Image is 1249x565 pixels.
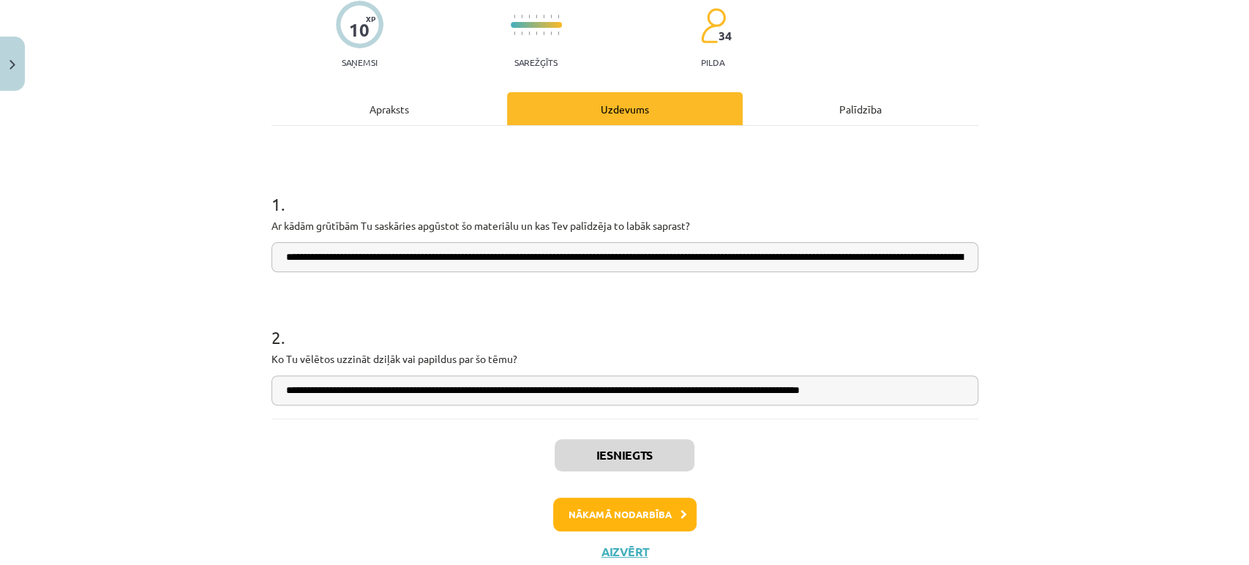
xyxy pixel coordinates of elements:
[528,15,530,18] img: icon-short-line-57e1e144782c952c97e751825c79c345078a6d821885a25fce030b3d8c18986b.svg
[701,57,724,67] p: pilda
[507,92,743,125] div: Uzdevums
[536,15,537,18] img: icon-short-line-57e1e144782c952c97e751825c79c345078a6d821885a25fce030b3d8c18986b.svg
[719,29,732,42] span: 34
[10,60,15,70] img: icon-close-lesson-0947bae3869378f0d4975bcd49f059093ad1ed9edebbc8119c70593378902aed.svg
[366,15,375,23] span: XP
[553,498,697,531] button: Nākamā nodarbība
[514,15,515,18] img: icon-short-line-57e1e144782c952c97e751825c79c345078a6d821885a25fce030b3d8c18986b.svg
[743,92,978,125] div: Palīdzība
[349,20,370,40] div: 10
[271,168,978,214] h1: 1 .
[336,57,383,67] p: Saņemsi
[558,31,559,35] img: icon-short-line-57e1e144782c952c97e751825c79c345078a6d821885a25fce030b3d8c18986b.svg
[271,92,507,125] div: Apraksts
[271,351,978,367] p: Ko Tu vēlētos uzzināt dziļāk vai papildus par šo tēmu?
[521,31,522,35] img: icon-short-line-57e1e144782c952c97e751825c79c345078a6d821885a25fce030b3d8c18986b.svg
[514,31,515,35] img: icon-short-line-57e1e144782c952c97e751825c79c345078a6d821885a25fce030b3d8c18986b.svg
[700,7,726,44] img: students-c634bb4e5e11cddfef0936a35e636f08e4e9abd3cc4e673bd6f9a4125e45ecb1.svg
[543,31,544,35] img: icon-short-line-57e1e144782c952c97e751825c79c345078a6d821885a25fce030b3d8c18986b.svg
[558,15,559,18] img: icon-short-line-57e1e144782c952c97e751825c79c345078a6d821885a25fce030b3d8c18986b.svg
[271,218,978,233] p: Ar kādām grūtībām Tu saskāries apgūstot šo materiālu un kas Tev palīdzēja to labāk saprast?
[597,545,653,559] button: Aizvērt
[271,302,978,347] h1: 2 .
[555,439,694,471] button: Iesniegts
[550,31,552,35] img: icon-short-line-57e1e144782c952c97e751825c79c345078a6d821885a25fce030b3d8c18986b.svg
[528,31,530,35] img: icon-short-line-57e1e144782c952c97e751825c79c345078a6d821885a25fce030b3d8c18986b.svg
[536,31,537,35] img: icon-short-line-57e1e144782c952c97e751825c79c345078a6d821885a25fce030b3d8c18986b.svg
[514,57,558,67] p: Sarežģīts
[543,15,544,18] img: icon-short-line-57e1e144782c952c97e751825c79c345078a6d821885a25fce030b3d8c18986b.svg
[521,15,522,18] img: icon-short-line-57e1e144782c952c97e751825c79c345078a6d821885a25fce030b3d8c18986b.svg
[550,15,552,18] img: icon-short-line-57e1e144782c952c97e751825c79c345078a6d821885a25fce030b3d8c18986b.svg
